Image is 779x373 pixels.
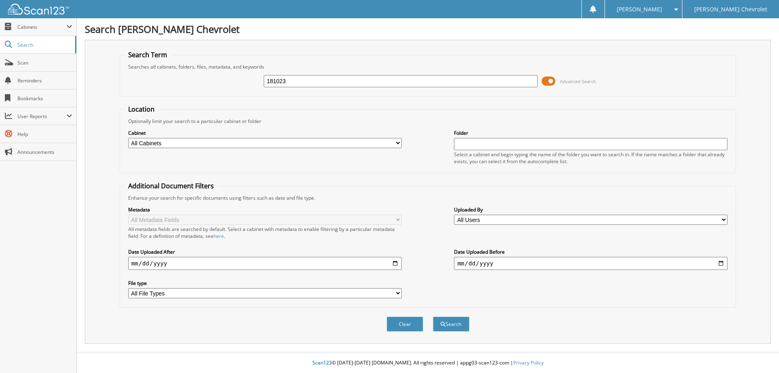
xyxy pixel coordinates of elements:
span: User Reports [17,113,67,120]
span: Help [17,131,72,138]
span: [PERSON_NAME] Chevrolet [694,7,767,12]
span: Advanced Search [560,78,596,84]
h1: Search [PERSON_NAME] Chevrolet [85,22,771,36]
span: Scan [17,59,72,66]
span: Bookmarks [17,95,72,102]
div: © [DATE]-[DATE] [DOMAIN_NAME]. All rights reserved | appg03-scan123-com | [77,353,779,373]
button: Clear [387,317,423,332]
label: Uploaded By [454,206,727,213]
div: Searches all cabinets, folders, files, metadata, and keywords [124,63,732,70]
span: [PERSON_NAME] [617,7,662,12]
label: Date Uploaded After [128,248,402,255]
div: Optionally limit your search to a particular cabinet or folder [124,118,732,125]
span: Search [17,41,71,48]
label: Metadata [128,206,402,213]
iframe: Chat Widget [738,334,779,373]
div: Enhance your search for specific documents using filters such as date and file type. [124,194,732,201]
span: Scan123 [312,359,332,366]
button: Search [433,317,469,332]
div: Select a cabinet and begin typing the name of the folder you want to search in. If the name match... [454,151,727,165]
legend: Additional Document Filters [124,181,218,190]
img: scan123-logo-white.svg [8,4,69,15]
label: Folder [454,129,727,136]
input: start [128,257,402,270]
label: Cabinet [128,129,402,136]
a: Privacy Policy [513,359,544,366]
a: here [213,233,224,239]
input: end [454,257,727,270]
span: Reminders [17,77,72,84]
span: Announcements [17,149,72,155]
label: Date Uploaded Before [454,248,727,255]
span: Cabinets [17,24,67,30]
legend: Location [124,105,159,114]
legend: Search Term [124,50,171,59]
label: File type [128,280,402,287]
div: All metadata fields are searched by default. Select a cabinet with metadata to enable filtering b... [128,226,402,239]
